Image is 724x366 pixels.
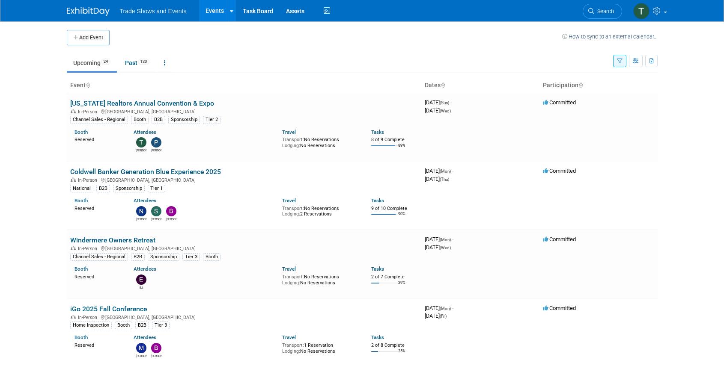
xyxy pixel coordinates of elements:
span: [DATE] [425,236,453,242]
th: Dates [421,78,539,93]
img: Nate McCombs [136,206,146,216]
img: Bobby DeSpain [166,206,176,216]
span: (Fri) [440,314,447,319]
span: Lodging: [282,348,300,354]
div: Tier 1 [148,185,165,192]
img: Simona Daneshfar [151,206,161,216]
a: Sort by Start Date [441,82,445,89]
a: Windermere Owners Retreat [70,236,155,244]
img: EJ Igama [136,274,146,285]
img: Tiff Wagner [633,3,650,19]
div: Reserved [74,272,121,280]
div: Booth [115,322,132,329]
span: Committed [543,305,576,311]
span: Committed [543,99,576,106]
span: In-Person [78,246,100,251]
a: Booth [74,198,88,204]
a: Tasks [371,198,384,204]
a: Tasks [371,129,384,135]
span: - [452,236,453,242]
img: In-Person Event [71,246,76,250]
a: Upcoming24 [67,55,117,71]
div: Sponsorship [113,185,145,192]
div: B2B [96,185,110,192]
span: (Wed) [440,109,451,113]
div: National [70,185,93,192]
div: 1 Reservation No Reservations [282,341,358,354]
a: Attendees [134,198,156,204]
th: Participation [539,78,658,93]
span: (Mon) [440,237,451,242]
span: (Wed) [440,245,451,250]
a: Travel [282,198,296,204]
a: Booth [74,334,88,340]
div: Home Inspection [70,322,112,329]
span: Committed [543,236,576,242]
span: Transport: [282,137,304,142]
span: [DATE] [425,313,447,319]
div: [GEOGRAPHIC_DATA], [GEOGRAPHIC_DATA] [70,313,418,320]
a: iGo 2025 Fall Conference [70,305,147,313]
a: Search [583,4,622,19]
div: [GEOGRAPHIC_DATA], [GEOGRAPHIC_DATA] [70,176,418,183]
span: 130 [138,59,149,65]
span: Trade Shows and Events [120,8,187,15]
span: [DATE] [425,176,449,182]
div: Tier 3 [182,253,200,261]
div: 2 of 7 Complete [371,274,418,280]
div: Channel Sales - Regional [70,253,128,261]
img: In-Person Event [71,315,76,319]
img: In-Person Event [71,177,76,182]
a: Booth [74,266,88,272]
div: Simona Daneshfar [151,216,161,221]
span: Lodging: [282,211,300,217]
div: Nate McCombs [136,216,146,221]
a: Sort by Participation Type [578,82,583,89]
div: [GEOGRAPHIC_DATA], [GEOGRAPHIC_DATA] [70,108,418,115]
img: In-Person Event [71,109,76,113]
div: 9 of 10 Complete [371,206,418,212]
a: Tasks [371,266,384,272]
span: (Mon) [440,169,451,174]
div: Thomas Horrell [136,148,146,153]
a: Past130 [119,55,156,71]
span: Lodging: [282,143,300,148]
div: Bobby DeSpain [151,353,161,358]
a: Attendees [134,334,156,340]
button: Add Event [67,30,110,45]
img: Bobby DeSpain [151,343,161,353]
div: Michael Cardillo [136,353,146,358]
span: [DATE] [425,244,451,251]
span: [DATE] [425,305,453,311]
div: B2B [152,116,165,124]
div: Reserved [74,204,121,212]
span: - [452,305,453,311]
div: No Reservations No Reservations [282,272,358,286]
div: Bobby DeSpain [166,216,176,221]
span: Committed [543,168,576,174]
span: In-Person [78,177,100,183]
img: Peter Hannun [151,137,161,148]
a: Travel [282,129,296,135]
span: Transport: [282,274,304,280]
a: Sort by Event Name [86,82,90,89]
span: - [452,168,453,174]
span: (Thu) [440,177,449,182]
a: Travel [282,334,296,340]
td: 90% [398,212,405,223]
div: Sponsorship [168,116,200,124]
div: No Reservations No Reservations [282,135,358,148]
a: Travel [282,266,296,272]
a: [US_STATE] Realtors Annual Convention & Expo [70,99,214,107]
a: How to sync to an external calendar... [562,33,658,40]
div: [GEOGRAPHIC_DATA], [GEOGRAPHIC_DATA] [70,245,418,251]
div: Booth [203,253,220,261]
a: Booth [74,129,88,135]
span: In-Person [78,315,100,320]
td: 25% [398,349,405,360]
img: Thomas Horrell [136,137,146,148]
td: 89% [398,143,405,155]
img: Michael Cardillo [136,343,146,353]
div: Reserved [74,341,121,348]
span: In-Person [78,109,100,115]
